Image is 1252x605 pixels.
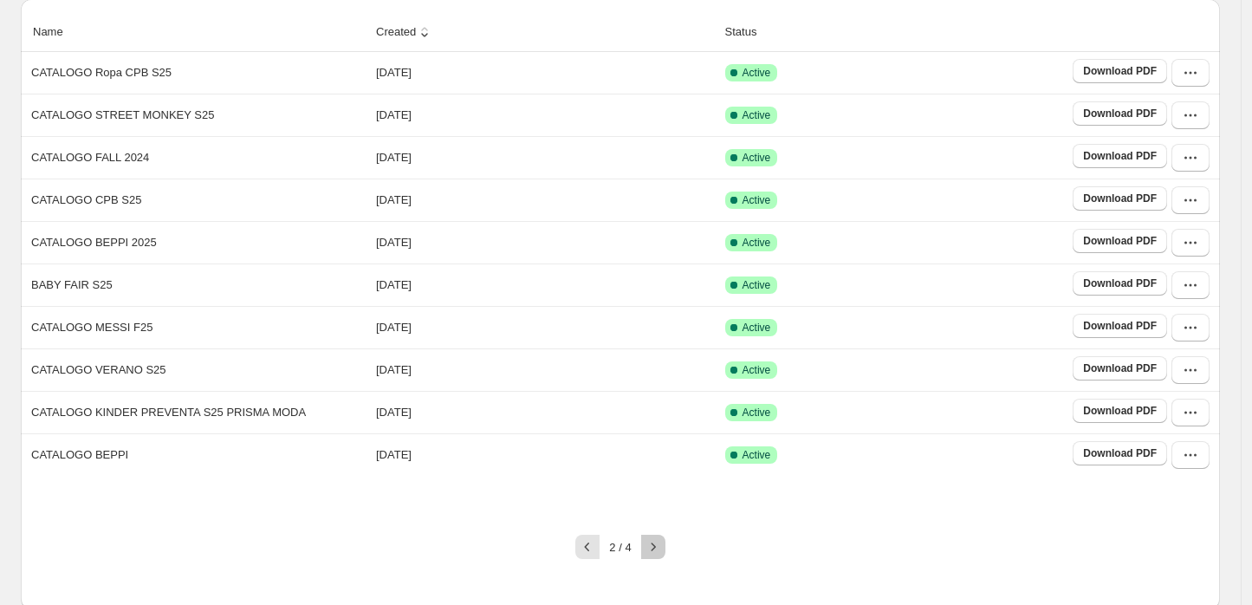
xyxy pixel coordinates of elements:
p: CATALOGO MESSI F25 [31,319,152,336]
td: [DATE] [371,221,720,263]
span: Download PDF [1083,276,1157,290]
span: Download PDF [1083,446,1157,460]
a: Download PDF [1073,271,1167,296]
span: Active [743,448,771,462]
span: Active [743,363,771,377]
td: [DATE] [371,306,720,348]
span: Active [743,66,771,80]
td: [DATE] [371,52,720,94]
span: Download PDF [1083,319,1157,333]
span: Active [743,108,771,122]
td: [DATE] [371,263,720,306]
a: Download PDF [1073,314,1167,338]
a: Download PDF [1073,59,1167,83]
span: Active [743,193,771,207]
span: Download PDF [1083,107,1157,120]
td: [DATE] [371,348,720,391]
span: Active [743,236,771,250]
button: Name [30,16,83,49]
span: Download PDF [1083,234,1157,248]
a: Download PDF [1073,399,1167,423]
button: Status [723,16,777,49]
td: [DATE] [371,433,720,476]
span: 2 / 4 [609,541,631,554]
a: Download PDF [1073,186,1167,211]
span: Download PDF [1083,192,1157,205]
span: Active [743,151,771,165]
p: CATALOGO CPB S25 [31,192,141,209]
span: Active [743,406,771,420]
td: [DATE] [371,94,720,136]
p: BABY FAIR S25 [31,276,113,294]
a: Download PDF [1073,356,1167,381]
p: CATALOGO VERANO S25 [31,361,166,379]
p: CATALOGO KINDER PREVENTA S25 PRISMA MODA [31,404,306,421]
p: CATALOGO BEPPI [31,446,128,464]
p: CATALOGO Ropa CPB S25 [31,64,172,81]
td: [DATE] [371,179,720,221]
span: Active [743,321,771,335]
a: Download PDF [1073,441,1167,465]
span: Download PDF [1083,404,1157,418]
a: Download PDF [1073,101,1167,126]
td: [DATE] [371,391,720,433]
span: Download PDF [1083,149,1157,163]
td: [DATE] [371,136,720,179]
a: Download PDF [1073,144,1167,168]
p: CATALOGO BEPPI 2025 [31,234,157,251]
button: Created [373,16,436,49]
span: Download PDF [1083,64,1157,78]
p: CATALOGO FALL 2024 [31,149,149,166]
p: CATALOGO STREET MONKEY S25 [31,107,214,124]
span: Active [743,278,771,292]
span: Download PDF [1083,361,1157,375]
a: Download PDF [1073,229,1167,253]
